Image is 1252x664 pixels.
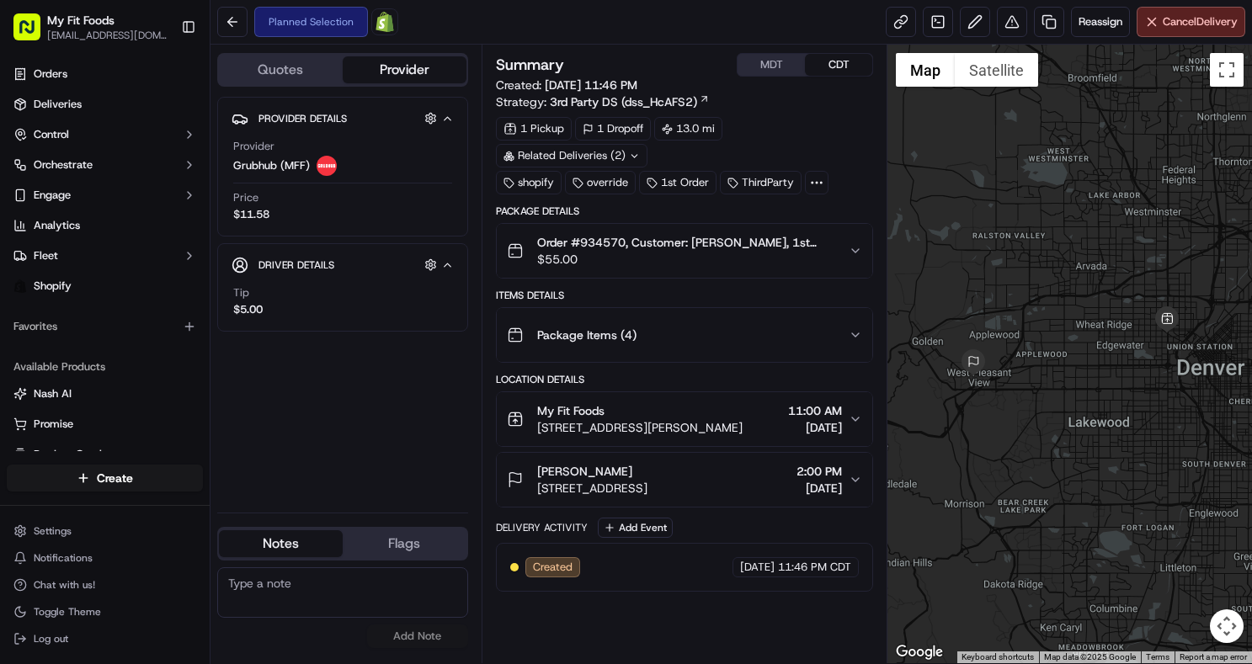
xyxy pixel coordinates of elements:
[343,530,466,557] button: Flags
[168,417,204,430] span: Pylon
[796,480,842,497] span: [DATE]
[654,117,722,141] div: 13.0 mi
[537,463,632,480] span: [PERSON_NAME]
[44,109,303,126] input: Got a question? Start typing here...
[34,524,72,538] span: Settings
[496,373,873,386] div: Location Details
[7,61,203,88] a: Orders
[497,308,872,362] button: Package Items (4)
[7,600,203,624] button: Toggle Theme
[7,441,203,468] button: Product Catalog
[7,151,203,178] button: Orchestrate
[7,546,203,570] button: Notifications
[10,369,136,400] a: 📗Knowledge Base
[497,453,872,507] button: [PERSON_NAME][STREET_ADDRESS]2:00 PM[DATE]
[778,560,851,575] span: 11:46 PM CDT
[955,53,1038,87] button: Show satellite imagery
[550,93,710,110] a: 3rd Party DS (dss_HcAFS2)
[550,93,697,110] span: 3rd Party DS (dss_HcAFS2)
[788,419,842,436] span: [DATE]
[17,67,306,94] p: Welcome 👋
[496,289,873,302] div: Items Details
[537,419,743,436] span: [STREET_ADDRESS][PERSON_NAME]
[7,91,203,118] a: Deliveries
[34,157,93,173] span: Orchestrate
[740,560,775,575] span: [DATE]
[34,218,80,233] span: Analytics
[17,161,47,191] img: 1736555255976-a54dd68f-1ca7-489b-9aae-adbdc363a1c4
[261,215,306,236] button: See all
[738,54,805,76] button: MDT
[34,97,82,112] span: Deliveries
[52,261,179,274] span: Wisdom [PERSON_NAME]
[258,258,334,272] span: Driver Details
[52,306,179,320] span: Wisdom [PERSON_NAME]
[7,182,203,209] button: Engage
[496,77,637,93] span: Created:
[1071,7,1130,37] button: Reassign
[371,8,398,35] a: Shopify
[7,242,203,269] button: Fleet
[496,144,647,167] div: Related Deliveries (2)
[962,651,1034,663] button: Keyboard shortcuts
[34,376,129,393] span: Knowledge Base
[34,386,72,401] span: Nash AI
[892,641,947,663] img: Google
[720,171,802,194] div: ThirdParty
[1137,7,1245,37] button: CancelDelivery
[496,93,710,110] div: Strategy:
[17,290,44,323] img: Wisdom Oko
[7,313,203,340] div: Favorites
[1210,609,1244,643] button: Map camera controls
[34,279,72,294] span: Shopify
[233,302,263,317] div: $5.00
[286,166,306,186] button: Start new chat
[192,306,226,320] span: [DATE]
[1180,652,1247,661] a: Report a map error
[13,447,196,462] a: Product Catalog
[537,402,605,419] span: My Fit Foods
[533,560,573,575] span: Created
[233,139,274,154] span: Provider
[219,530,343,557] button: Notes
[317,156,337,176] img: 5e692f75ce7d37001a5d71f1
[496,205,873,218] div: Package Details
[575,117,651,141] div: 1 Dropoff
[497,392,872,446] button: My Fit Foods[STREET_ADDRESS][PERSON_NAME]11:00 AM[DATE]
[7,121,203,148] button: Control
[76,178,232,191] div: We're available if you need us!
[565,171,636,194] div: override
[7,519,203,543] button: Settings
[598,518,673,538] button: Add Event
[639,171,717,194] div: 1st Order
[805,54,872,76] button: CDT
[1163,14,1238,29] span: Cancel Delivery
[159,376,270,393] span: API Documentation
[7,573,203,597] button: Chat with us!
[7,465,203,491] button: Create
[35,161,66,191] img: 8571987876998_91fb9ceb93ad5c398215_72.jpg
[17,219,113,232] div: Past conversations
[13,279,27,293] img: Shopify logo
[47,29,168,42] span: [EMAIL_ADDRESS][DOMAIN_NAME]
[34,307,47,321] img: 1736555255976-a54dd68f-1ca7-489b-9aae-adbdc363a1c4
[183,306,189,320] span: •
[496,117,572,141] div: 1 Pickup
[896,53,955,87] button: Show street map
[34,248,58,263] span: Fleet
[76,161,276,178] div: Start new chat
[233,158,310,173] span: Grubhub (MFF)
[233,207,269,222] span: $11.58
[7,411,203,438] button: Promise
[1044,652,1136,661] span: Map data ©2025 Google
[537,234,835,251] span: Order #934570, Customer: [PERSON_NAME], 1st Order, [US_STATE], Day: [DATE] | Time: 10AM-3PM
[892,641,947,663] a: Open this area in Google Maps (opens a new window)
[34,605,101,619] span: Toggle Theme
[136,369,277,400] a: 💻API Documentation
[537,251,835,268] span: $55.00
[142,378,156,391] div: 💻
[7,7,174,47] button: My Fit Foods[EMAIL_ADDRESS][DOMAIN_NAME]
[258,112,347,125] span: Provider Details
[34,66,67,82] span: Orders
[119,417,204,430] a: Powered byPylon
